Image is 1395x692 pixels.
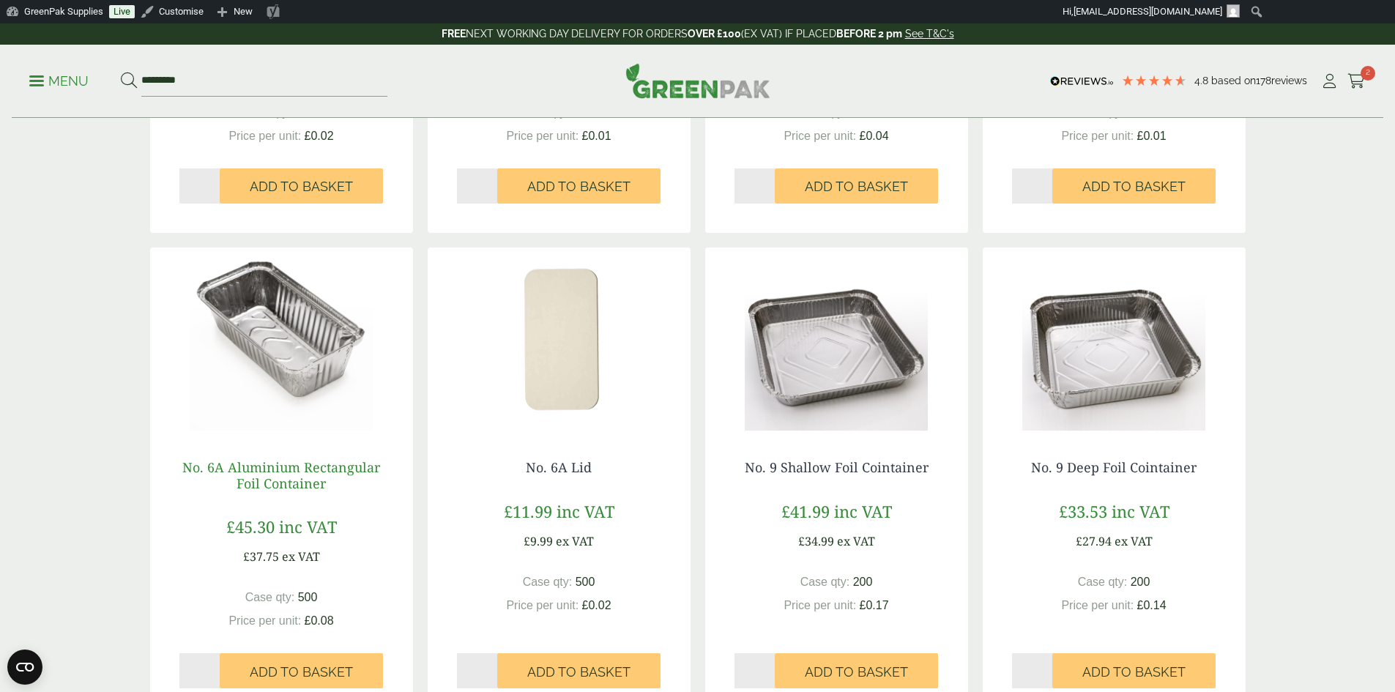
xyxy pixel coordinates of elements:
button: Add to Basket [1052,653,1216,688]
img: REVIEWS.io [1050,76,1114,86]
a: See T&C's [905,28,954,40]
a: Live [109,5,135,18]
span: £34.99 [798,533,834,549]
div: 4.78 Stars [1121,74,1187,87]
span: £11.99 [504,500,552,522]
button: Add to Basket [497,653,661,688]
strong: OVER £100 [688,28,741,40]
span: £0.01 [582,130,611,142]
span: £37.75 [243,548,279,565]
span: Add to Basket [527,179,630,195]
span: 500 [298,591,318,603]
a: No. 6A Aluminium Rectangular Foil Container [182,458,380,492]
span: 200 [1131,576,1150,588]
span: 500 [576,576,595,588]
span: Add to Basket [250,179,353,195]
a: No. 9 Shallow Foil Cointainer [745,458,929,476]
span: inc VAT [557,500,614,522]
span: Price per unit: [1061,599,1134,611]
span: ex VAT [282,548,320,565]
a: No. 9 Deep Foil Cointainer [1031,458,1197,476]
span: £0.17 [860,599,889,611]
button: Add to Basket [220,653,383,688]
span: ex VAT [556,533,594,549]
i: My Account [1320,74,1339,89]
span: £9.99 [524,533,553,549]
span: Price per unit: [1061,130,1134,142]
i: Cart [1347,74,1366,89]
a: 2 [1347,70,1366,92]
span: Price per unit: [228,614,301,627]
span: Case qty: [1078,576,1128,588]
span: reviews [1271,75,1307,86]
span: 200 [853,576,873,588]
a: Menu [29,72,89,87]
img: 0813POLY-High [428,248,691,431]
span: Case qty: [245,591,295,603]
span: 178 [1256,75,1271,86]
span: ex VAT [1115,533,1153,549]
span: Case qty: [523,576,573,588]
span: £0.14 [1137,599,1167,611]
strong: BEFORE 2 pm [836,28,902,40]
span: £45.30 [226,516,275,537]
span: Based on [1211,75,1256,86]
button: Open CMP widget [7,650,42,685]
span: £33.53 [1059,500,1107,522]
span: Price per unit: [506,599,579,611]
img: 3010050 No.9 Shallow Foil Container [705,248,968,431]
span: inc VAT [1112,500,1169,522]
span: inc VAT [279,516,337,537]
span: £41.99 [781,500,830,522]
button: Add to Basket [1052,168,1216,204]
a: No. 6A Lid [526,458,592,476]
img: 3010051 No.9 Deep Foil Container [983,248,1246,431]
span: £0.04 [860,130,889,142]
span: 2 [1361,66,1375,81]
span: inc VAT [834,500,892,522]
span: Add to Basket [527,664,630,680]
img: GreenPak Supplies [625,63,770,98]
span: £0.02 [582,599,611,611]
button: Add to Basket [775,168,938,204]
span: Add to Basket [1082,179,1186,195]
button: Add to Basket [220,168,383,204]
span: [EMAIL_ADDRESS][DOMAIN_NAME] [1074,6,1222,17]
span: £0.02 [305,130,334,142]
span: £0.01 [1137,130,1167,142]
span: Price per unit: [506,130,579,142]
span: Add to Basket [805,664,908,680]
p: Menu [29,72,89,90]
img: NO 6 [150,248,413,431]
button: Add to Basket [497,168,661,204]
span: Add to Basket [805,179,908,195]
span: Price per unit: [784,130,856,142]
span: Add to Basket [250,664,353,680]
span: £27.94 [1076,533,1112,549]
span: Add to Basket [1082,664,1186,680]
button: Add to Basket [775,653,938,688]
span: ex VAT [837,533,875,549]
span: Case qty: [800,576,850,588]
span: Price per unit: [784,599,856,611]
strong: FREE [442,28,466,40]
span: £0.08 [305,614,334,627]
span: Price per unit: [228,130,301,142]
span: 4.8 [1194,75,1211,86]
